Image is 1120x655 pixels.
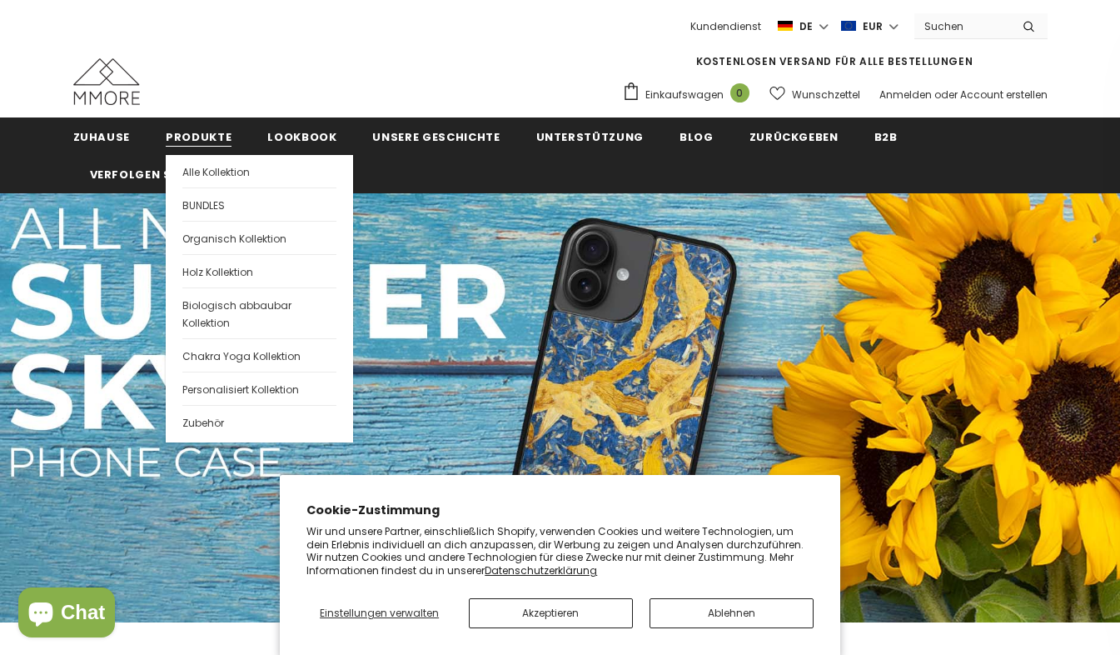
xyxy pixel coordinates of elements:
[306,525,814,577] p: Wir und unsere Partner, einschließlich Shopify, verwenden Cookies und weitere Technologien, um de...
[792,87,860,103] span: Wunschzettel
[469,598,633,628] button: Akzeptieren
[182,338,336,372] a: Chakra Yoga Kollektion
[267,129,336,145] span: Lookbook
[778,19,793,33] img: i-lang-2.png
[485,563,597,577] a: Datenschutzerklärung
[73,117,131,155] a: Zuhause
[182,382,299,397] span: Personalisiert Kollektion
[320,606,439,620] span: Einstellungen verwalten
[645,87,724,103] span: Einkaufswagen
[730,83,749,102] span: 0
[879,87,932,102] a: Anmelden
[874,129,898,145] span: B2B
[749,129,839,145] span: Zurückgeben
[696,54,973,68] span: KOSTENLOSEN VERSAND FÜR ALLE BESTELLUNGEN
[182,254,336,287] a: Holz Kollektion
[182,287,336,338] a: Biologisch abbaubar Kollektion
[372,129,500,145] span: Unsere Geschichte
[166,117,231,155] a: Produkte
[182,372,336,405] a: Personalisiert Kollektion
[182,405,336,438] a: Zubehör
[13,587,120,642] inbox-online-store-chat: Onlineshop-Chat von Shopify
[73,58,140,105] img: MMORE Cases
[182,416,224,430] span: Zubehör
[267,117,336,155] a: Lookbook
[960,87,1048,102] a: Account erstellen
[182,155,336,187] a: Alle Kollektion
[536,117,644,155] a: Unterstützung
[874,117,898,155] a: B2B
[90,155,292,192] a: Verfolgen Sie Ihre Bestellung
[536,129,644,145] span: Unterstützung
[679,117,714,155] a: Blog
[182,232,286,246] span: Organisch Kollektion
[306,502,814,519] h2: Cookie-Zustimmung
[182,165,250,179] span: Alle Kollektion
[182,349,301,363] span: Chakra Yoga Kollektion
[622,82,758,107] a: Einkaufswagen 0
[73,129,131,145] span: Zuhause
[799,18,813,35] span: de
[650,598,814,628] button: Ablehnen
[182,298,291,330] span: Biologisch abbaubar Kollektion
[182,187,336,221] a: BUNDLES
[863,18,883,35] span: EUR
[306,598,452,628] button: Einstellungen verwalten
[914,14,1010,38] input: Search Site
[679,129,714,145] span: Blog
[769,80,860,109] a: Wunschzettel
[90,167,292,182] span: Verfolgen Sie Ihre Bestellung
[182,221,336,254] a: Organisch Kollektion
[934,87,958,102] span: oder
[372,117,500,155] a: Unsere Geschichte
[690,19,761,33] span: Kundendienst
[166,129,231,145] span: Produkte
[749,117,839,155] a: Zurückgeben
[182,198,225,212] span: BUNDLES
[182,265,253,279] span: Holz Kollektion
